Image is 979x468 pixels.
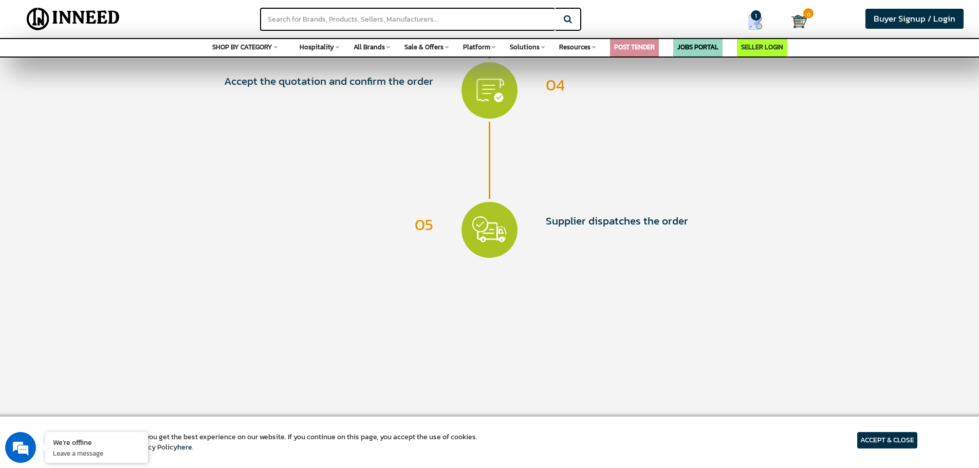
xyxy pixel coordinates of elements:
[728,10,791,34] a: my Quotes 1
[677,42,718,52] a: JOBS PORTAL
[300,42,334,52] span: Hospitality
[212,42,272,52] span: SHOP BY CATEGORY
[791,10,801,33] a: Cart 0
[461,62,518,119] img: 4.svg
[748,14,763,30] img: Show My Quotes
[22,129,179,233] span: We are offline. Please leave us a message.
[461,202,518,258] img: 5.svg
[803,8,814,18] span: 0
[5,280,196,316] textarea: Type your message and click 'Submit'
[53,448,140,458] p: Leave a message
[71,270,78,276] img: salesiqlogo_leal7QplfZFryJ6FIlVepeu7OftD7mt8q6exU6-34PB8prfIgodN67KcxXM9Y7JQ_.png
[53,437,140,447] div: We're offline
[857,432,917,448] article: ACCEPT & CLOSE
[865,9,964,29] a: Buyer Signup / Login
[559,42,590,52] span: Resources
[463,42,490,52] span: Platform
[791,14,807,29] img: Cart
[751,10,761,21] span: 1
[546,73,771,96] span: 04
[354,42,385,52] span: All Brands
[169,5,193,30] div: Minimize live chat window
[62,432,477,453] article: We use cookies to ensure you get the best experience on our website. If you continue on this page...
[510,42,540,52] span: Solutions
[17,62,43,67] img: logo_Zg8I0qSkbAqR2WFHt3p6CTuqpyXMFPubPcD2OT02zFN43Cy9FUNNG3NEPhM_Q1qe_.png
[151,316,187,330] em: Submit
[208,73,433,89] span: Accept the quotation and confirm the order
[874,12,955,25] span: Buyer Signup / Login
[614,42,655,52] a: POST TENDER
[546,213,771,229] span: Supplier dispatches the order
[53,58,173,71] div: Leave a message
[260,8,555,31] input: Search for Brands, Products, Sellers, Manufacturers...
[18,6,128,32] img: Inneed.Market
[404,42,444,52] span: Sale & Offers
[177,442,192,453] a: here
[208,213,433,236] span: 05
[81,269,131,276] em: Driven by SalesIQ
[741,42,783,52] a: SELLER LOGIN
